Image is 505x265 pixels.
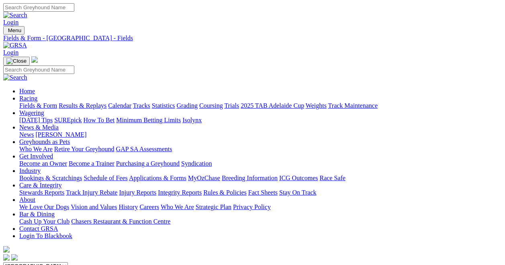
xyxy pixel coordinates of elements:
button: Toggle navigation [3,26,25,35]
a: Rules & Policies [203,189,247,196]
a: Home [19,88,35,94]
div: Bar & Dining [19,218,502,225]
div: Racing [19,102,502,109]
a: Tracks [133,102,150,109]
a: Chasers Restaurant & Function Centre [71,218,170,225]
span: Menu [8,27,21,33]
a: MyOzChase [188,175,220,181]
a: News [19,131,34,138]
a: Minimum Betting Limits [116,117,181,123]
input: Search [3,3,74,12]
a: Privacy Policy [233,203,271,210]
img: logo-grsa-white.png [3,246,10,253]
a: Cash Up Your Club [19,218,70,225]
a: Race Safe [319,175,345,181]
a: SUREpick [54,117,82,123]
a: ICG Outcomes [279,175,318,181]
a: Purchasing a Greyhound [116,160,180,167]
a: Login [3,19,18,26]
a: Grading [177,102,198,109]
a: Become a Trainer [69,160,114,167]
a: History [119,203,138,210]
a: Industry [19,167,41,174]
div: Wagering [19,117,502,124]
a: Stewards Reports [19,189,64,196]
a: Trials [224,102,239,109]
a: Racing [19,95,37,102]
a: Results & Replays [59,102,106,109]
a: Retire Your Greyhound [54,146,114,152]
div: Get Involved [19,160,502,167]
a: Schedule of Fees [84,175,127,181]
a: Fields & Form - [GEOGRAPHIC_DATA] - Fields [3,35,502,42]
img: Close [6,58,27,64]
div: Industry [19,175,502,182]
a: Injury Reports [119,189,156,196]
img: Search [3,74,27,81]
a: Strategic Plan [196,203,231,210]
a: Care & Integrity [19,182,62,189]
a: 2025 TAB Adelaide Cup [241,102,304,109]
a: Fact Sheets [248,189,278,196]
img: twitter.svg [11,254,18,261]
input: Search [3,66,74,74]
img: GRSA [3,42,27,49]
a: Wagering [19,109,44,116]
a: [DATE] Tips [19,117,53,123]
a: Who We Are [19,146,53,152]
div: Greyhounds as Pets [19,146,502,153]
a: Integrity Reports [158,189,202,196]
a: Greyhounds as Pets [19,138,70,145]
a: Bar & Dining [19,211,55,218]
img: logo-grsa-white.png [31,56,38,63]
a: Coursing [199,102,223,109]
a: Isolynx [182,117,202,123]
a: Get Involved [19,153,53,160]
a: Who We Are [161,203,194,210]
a: Careers [139,203,159,210]
a: Track Injury Rebate [66,189,117,196]
a: Fields & Form [19,102,57,109]
a: News & Media [19,124,59,131]
a: Login [3,49,18,56]
a: Become an Owner [19,160,67,167]
a: GAP SA Assessments [116,146,172,152]
a: Calendar [108,102,131,109]
a: We Love Our Dogs [19,203,69,210]
div: About [19,203,502,211]
img: Search [3,12,27,19]
a: Weights [306,102,327,109]
a: Contact GRSA [19,225,58,232]
button: Toggle navigation [3,57,30,66]
a: How To Bet [84,117,115,123]
a: About [19,196,35,203]
img: facebook.svg [3,254,10,261]
a: [PERSON_NAME] [35,131,86,138]
div: News & Media [19,131,502,138]
div: Care & Integrity [19,189,502,196]
a: Bookings & Scratchings [19,175,82,181]
a: Syndication [181,160,212,167]
a: Applications & Forms [129,175,186,181]
a: Stay On Track [279,189,316,196]
a: Login To Blackbook [19,232,72,239]
a: Vision and Values [71,203,117,210]
a: Breeding Information [222,175,278,181]
a: Track Maintenance [328,102,378,109]
a: Statistics [152,102,175,109]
